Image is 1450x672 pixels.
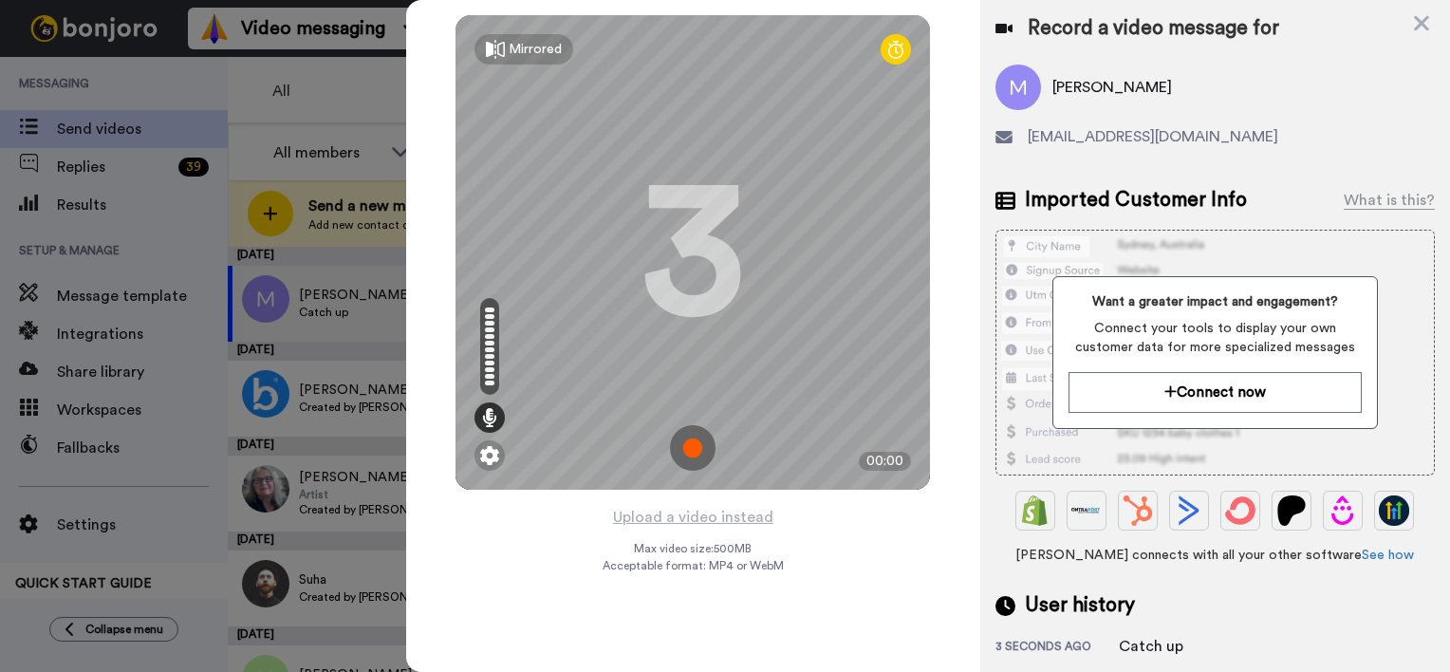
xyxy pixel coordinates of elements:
[1069,372,1362,413] button: Connect now
[995,546,1435,565] span: [PERSON_NAME] connects with all your other software
[995,639,1119,658] div: 3 seconds ago
[1025,591,1135,620] span: User history
[480,446,499,465] img: ic_gear.svg
[641,181,745,324] div: 3
[1025,186,1247,215] span: Imported Customer Info
[1225,495,1255,526] img: ConvertKit
[1123,495,1153,526] img: Hubspot
[1071,495,1102,526] img: Ontraport
[1276,495,1307,526] img: Patreon
[1328,495,1358,526] img: Drip
[1362,549,1414,562] a: See how
[1379,495,1409,526] img: GoHighLevel
[859,452,911,471] div: 00:00
[1069,292,1362,311] span: Want a greater impact and engagement?
[603,558,784,573] span: Acceptable format: MP4 or WebM
[1020,495,1050,526] img: Shopify
[1344,189,1435,212] div: What is this?
[670,425,716,471] img: ic_record_start.svg
[1028,125,1278,148] span: [EMAIL_ADDRESS][DOMAIN_NAME]
[607,505,779,530] button: Upload a video instead
[1174,495,1204,526] img: ActiveCampaign
[1069,319,1362,357] span: Connect your tools to display your own customer data for more specialized messages
[634,541,752,556] span: Max video size: 500 MB
[1119,635,1214,658] div: Catch up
